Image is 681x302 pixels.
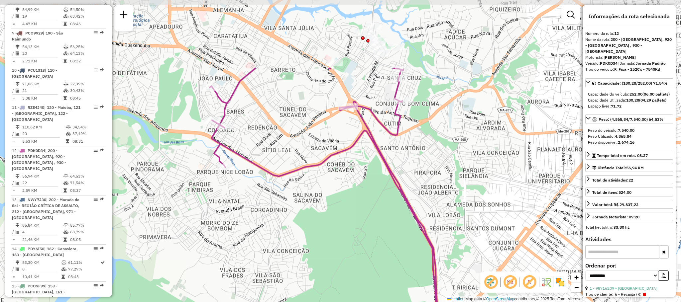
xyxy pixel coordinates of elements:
[585,125,673,148] div: Peso: (4.865,84/7.540,00) 64,53%
[63,45,68,49] i: % de utilização do peso
[585,236,673,243] h4: Atividades
[12,87,15,94] td: /
[28,197,46,202] span: NWY7J30
[12,197,79,220] span: | 202 - Morada do Sol - REGIÃO CRÍTICA DE ASSALTO, 212 - [GEOGRAPHIC_DATA], 971 - [GEOGRAPHIC_DATA]
[72,138,104,145] td: 08:31
[28,105,44,110] span: RZE4J40
[28,68,45,73] span: PCU1313
[16,8,20,12] i: Distância Total
[63,22,67,26] i: Tempo total em rota
[619,190,631,195] strong: 524,00
[22,130,65,137] td: 20
[604,55,636,60] strong: [PERSON_NAME]
[12,148,66,171] span: | 200 - [GEOGRAPHIC_DATA], 920 - [GEOGRAPHIC_DATA] , 930 - [GEOGRAPHIC_DATA]
[614,225,629,230] strong: 33,80 hL
[585,291,673,297] div: Tipo de cliente:
[70,6,103,13] td: 54,50%
[564,8,577,21] a: Exibir filtros
[599,117,663,122] span: Peso: (4.865,84/7.540,00) 64,53%
[63,82,68,86] i: % de utilização do peso
[588,133,670,139] div: Peso Utilizado:
[629,92,642,97] strong: 252,00
[22,13,63,20] td: 19
[611,104,622,109] strong: 71,72
[12,197,79,220] span: 13 -
[588,128,634,133] span: Peso do veículo:
[16,89,20,93] i: Total de Atividades
[61,261,66,264] i: % de utilização do peso
[585,151,673,160] a: Tempo total em rota: 08:37
[63,238,67,242] i: Tempo total em rota
[68,259,100,266] td: 61,11%
[12,31,63,41] span: | 190 - São Raimundo
[72,124,104,130] td: 34,54%
[12,68,57,79] span: | 110 - [GEOGRAPHIC_DATA]
[63,189,67,192] i: Tempo total em rota
[635,61,666,66] strong: Jornada Padrão
[16,174,20,178] i: Distância Total
[571,282,581,292] a: Zoom out
[12,68,57,79] span: 10 -
[63,8,68,12] i: % de utilização do peso
[70,236,103,243] td: 08:05
[615,291,646,297] span: 6 - Recarga (R)
[12,229,15,235] td: /
[12,31,63,41] span: 9 -
[68,273,100,280] td: 08:43
[94,197,98,201] em: Opções
[626,98,639,103] strong: 180,28
[585,60,673,66] div: Veículo:
[22,138,65,145] td: 5,53 KM
[588,103,670,109] div: Espaço livre:
[70,43,103,50] td: 56,25%
[70,222,103,229] td: 55,77%
[615,134,631,139] strong: 4.865,84
[70,21,103,27] td: 08:46
[585,200,673,209] a: Valor total:R$ 29.837,23
[12,105,80,122] span: | 120 - Maioba, 121 - [GEOGRAPHIC_DATA], 122 - [GEOGRAPHIC_DATA]
[12,138,15,145] td: =
[16,132,20,136] i: Total de Atividades
[588,97,670,103] div: Capacidade Utilizada:
[12,13,15,20] td: /
[597,153,648,158] span: Tempo total em rota: 08:37
[639,98,666,103] strong: (04,29 pallets)
[592,214,639,220] div: Jornada Motorista: 09:20
[70,13,103,20] td: 63,42%
[12,236,15,243] td: =
[642,92,670,97] strong: (06,00 pallets)
[592,178,633,183] span: Total de atividades:
[16,45,20,49] i: Distância Total
[94,247,98,251] em: Opções
[590,286,657,291] a: 1 - 98716209 - [GEOGRAPHIC_DATA]
[22,43,63,50] td: 54,13 KM
[22,50,63,57] td: 20
[22,180,63,186] td: 22
[94,148,98,152] em: Opções
[585,262,673,269] label: Ordenar por:
[598,81,668,86] span: Capacidade: (180,28/252,00) 71,54%
[585,224,673,230] div: Total hectolitro:
[22,187,63,194] td: 2,59 KM
[94,284,98,288] em: Opções
[63,14,68,18] i: % de utilização da cubagem
[614,67,660,72] strong: F. Fixa - 252Cx - 7540Kg
[12,273,15,280] td: =
[464,297,465,301] span: |
[25,31,43,36] span: PCO9929
[12,246,78,257] span: 14 -
[12,266,15,272] td: /
[16,267,20,271] i: Total de Atividades
[70,229,103,235] td: 68,79%
[72,130,104,137] td: 37,19%
[555,277,565,287] img: Exibir/Ocultar setores
[585,54,673,60] div: Motorista:
[63,96,67,100] i: Tempo total em rota
[585,37,672,54] strong: 200 - [GEOGRAPHIC_DATA], 920 - [GEOGRAPHIC_DATA] , 930 - [GEOGRAPHIC_DATA]
[16,223,20,227] i: Distância Total
[614,31,619,36] strong: 12
[618,61,666,66] span: | Jornada:
[22,222,63,229] td: 85,84 KM
[100,31,104,35] em: Rota exportada
[101,261,105,264] i: Rota otimizada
